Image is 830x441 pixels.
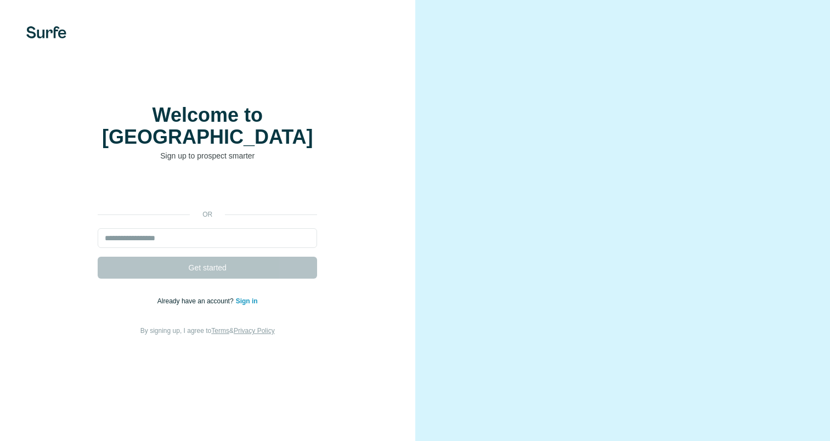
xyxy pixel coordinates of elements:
[98,150,317,161] p: Sign up to prospect smarter
[26,26,66,38] img: Surfe's logo
[140,327,275,335] span: By signing up, I agree to &
[236,297,258,305] a: Sign in
[605,11,819,149] iframe: Sign in with Google Dialogue
[234,327,275,335] a: Privacy Policy
[211,327,229,335] a: Terms
[98,104,317,148] h1: Welcome to [GEOGRAPHIC_DATA]
[157,297,236,305] span: Already have an account?
[190,210,225,219] p: or
[92,178,323,202] iframe: Sign in with Google Button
